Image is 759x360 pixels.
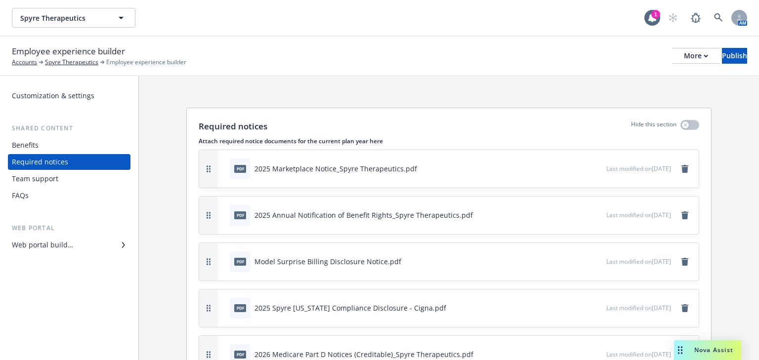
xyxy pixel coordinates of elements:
div: Customization & settings [12,88,94,104]
span: Spyre Therapeutics [20,13,106,23]
button: More [672,48,720,64]
a: remove [679,302,691,314]
p: Required notices [199,120,267,133]
a: Spyre Therapeutics [45,58,98,67]
a: Accounts [12,58,37,67]
span: pdf [234,211,246,219]
button: preview file [593,349,602,360]
span: Employee experience builder [106,58,186,67]
button: Spyre Therapeutics [12,8,135,28]
div: 2025 Annual Notification of Benefit Rights_Spyre Therapeutics.pdf [254,210,473,220]
a: FAQs [8,188,130,203]
button: preview file [593,163,602,174]
span: pdf [234,304,246,312]
a: Team support [8,171,130,187]
a: Start snowing [663,8,683,28]
button: download file [578,163,586,174]
span: Last modified on [DATE] [606,164,671,173]
a: Customization & settings [8,88,130,104]
div: Web portal builder [12,237,73,253]
a: Web portal builder [8,237,130,253]
button: preview file [593,256,602,267]
button: preview file [593,303,602,313]
div: 2026 Medicare Part D Notices (Creditable)_Spyre Therapeutics.pdf [254,349,473,360]
div: Team support [12,171,58,187]
div: 2025 Spyre [US_STATE] Compliance Disclosure - Cigna.pdf [254,303,446,313]
div: 1 [651,10,660,19]
button: download file [578,210,586,220]
div: FAQs [12,188,29,203]
span: pdf [234,165,246,172]
span: Nova Assist [694,346,733,354]
a: remove [679,256,691,268]
div: Shared content [8,123,130,133]
div: Required notices [12,154,68,170]
div: Benefits [12,137,39,153]
button: preview file [593,210,602,220]
div: 2025 Marketplace Notice_Spyre Therapeutics.pdf [254,163,417,174]
p: Attach required notice documents for the current plan year here [199,137,699,145]
span: Last modified on [DATE] [606,257,671,266]
button: download file [578,303,586,313]
button: Publish [722,48,747,64]
a: Benefits [8,137,130,153]
div: Publish [722,48,747,63]
span: pdf [234,258,246,265]
div: Model Surprise Billing Disclosure Notice.pdf [254,256,401,267]
span: Last modified on [DATE] [606,211,671,219]
button: download file [578,349,586,360]
div: Drag to move [674,340,686,360]
div: More [684,48,708,63]
a: Report a Bug [686,8,706,28]
span: Last modified on [DATE] [606,304,671,312]
a: Required notices [8,154,130,170]
a: remove [679,163,691,175]
span: Employee experience builder [12,45,125,58]
a: Search [709,8,728,28]
button: Nova Assist [674,340,741,360]
span: Last modified on [DATE] [606,350,671,359]
span: pdf [234,351,246,358]
a: remove [679,209,691,221]
p: Hide this section [631,120,676,133]
div: Web portal [8,223,130,233]
button: download file [578,256,586,267]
